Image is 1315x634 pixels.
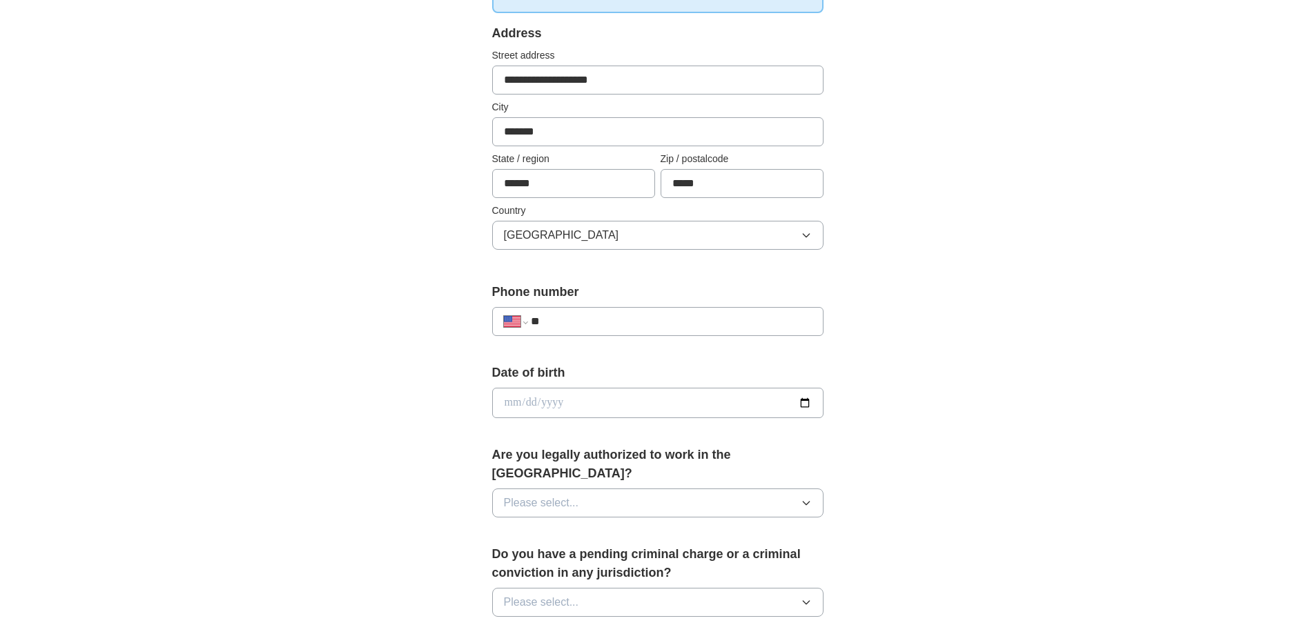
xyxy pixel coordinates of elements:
span: Please select... [504,594,579,611]
label: State / region [492,152,655,166]
span: [GEOGRAPHIC_DATA] [504,227,619,244]
label: Are you legally authorized to work in the [GEOGRAPHIC_DATA]? [492,446,824,483]
span: Please select... [504,495,579,511]
div: Address [492,24,824,43]
button: Please select... [492,588,824,617]
label: Street address [492,48,824,63]
button: Please select... [492,488,824,517]
label: Date of birth [492,364,824,382]
label: City [492,100,824,115]
button: [GEOGRAPHIC_DATA] [492,221,824,250]
label: Zip / postalcode [661,152,824,166]
label: Phone number [492,283,824,301]
label: Country [492,204,824,218]
label: Do you have a pending criminal charge or a criminal conviction in any jurisdiction? [492,545,824,582]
